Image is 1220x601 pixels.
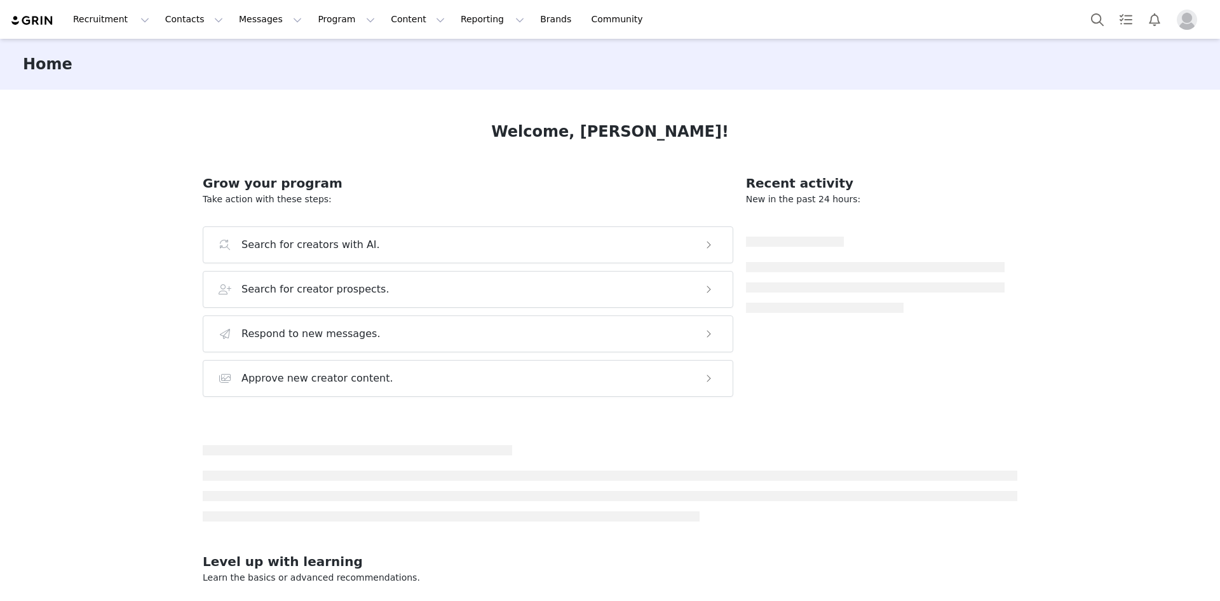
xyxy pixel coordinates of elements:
[203,226,733,263] button: Search for creators with AI.
[1169,10,1210,30] button: Profile
[1083,5,1111,34] button: Search
[453,5,532,34] button: Reporting
[203,571,1017,584] p: Learn the basics or advanced recommendations.
[203,360,733,397] button: Approve new creator content.
[65,5,157,34] button: Recruitment
[203,193,733,206] p: Take action with these steps:
[383,5,452,34] button: Content
[23,53,72,76] h3: Home
[1177,10,1197,30] img: placeholder-profile.jpg
[1141,5,1169,34] button: Notifications
[241,371,393,386] h3: Approve new creator content.
[203,552,1017,571] h2: Level up with learning
[584,5,656,34] a: Community
[10,15,55,27] img: grin logo
[491,120,729,143] h1: Welcome, [PERSON_NAME]!
[746,174,1005,193] h2: Recent activity
[231,5,309,34] button: Messages
[310,5,383,34] button: Program
[746,193,1005,206] p: New in the past 24 hours:
[1112,5,1140,34] a: Tasks
[241,237,380,252] h3: Search for creators with AI.
[241,326,381,342] h3: Respond to new messages.
[532,5,583,34] a: Brands
[241,282,390,297] h3: Search for creator prospects.
[203,315,733,352] button: Respond to new messages.
[203,271,733,308] button: Search for creator prospects.
[203,174,733,193] h2: Grow your program
[158,5,231,34] button: Contacts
